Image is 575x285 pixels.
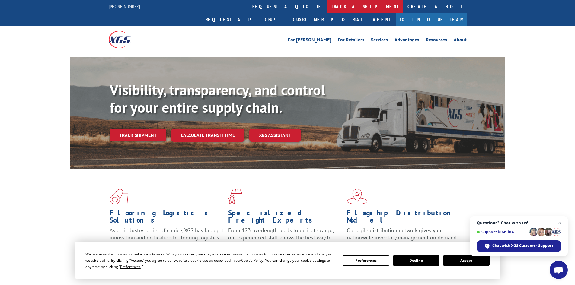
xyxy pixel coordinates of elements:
[347,189,368,204] img: xgs-icon-flagship-distribution-model-red
[110,189,128,204] img: xgs-icon-total-supply-chain-intelligence-red
[228,209,342,227] h1: Specialized Freight Experts
[443,255,490,266] button: Accept
[477,220,561,225] span: Questions? Chat with us!
[288,13,367,26] a: Customer Portal
[85,251,335,270] div: We use essential cookies to make our site work. With your consent, we may also use non-essential ...
[492,243,553,249] span: Chat with XGS Customer Support
[110,81,325,117] b: Visibility, transparency, and control for your entire supply chain.
[395,37,419,44] a: Advantages
[477,230,527,234] span: Support is online
[393,255,439,266] button: Decline
[371,37,388,44] a: Services
[347,209,461,227] h1: Flagship Distribution Model
[396,13,467,26] a: Join Our Team
[201,13,288,26] a: Request a pickup
[249,129,301,142] a: XGS ASSISTANT
[109,3,140,9] a: [PHONE_NUMBER]
[347,227,458,241] span: Our agile distribution network gives you nationwide inventory management on demand.
[120,264,141,269] span: Preferences
[338,37,364,44] a: For Retailers
[367,13,396,26] a: Agent
[477,240,561,252] span: Chat with XGS Customer Support
[426,37,447,44] a: Resources
[228,227,342,254] p: From 123 overlength loads to delicate cargo, our experienced staff knows the best way to move you...
[228,189,242,204] img: xgs-icon-focused-on-flooring-red
[288,37,331,44] a: For [PERSON_NAME]
[110,209,224,227] h1: Flooring Logistics Solutions
[171,129,244,142] a: Calculate transit time
[343,255,389,266] button: Preferences
[454,37,467,44] a: About
[110,129,166,141] a: Track shipment
[110,227,223,248] span: As an industry carrier of choice, XGS has brought innovation and dedication to flooring logistics...
[550,261,568,279] a: Open chat
[241,258,263,263] span: Cookie Policy
[75,242,500,279] div: Cookie Consent Prompt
